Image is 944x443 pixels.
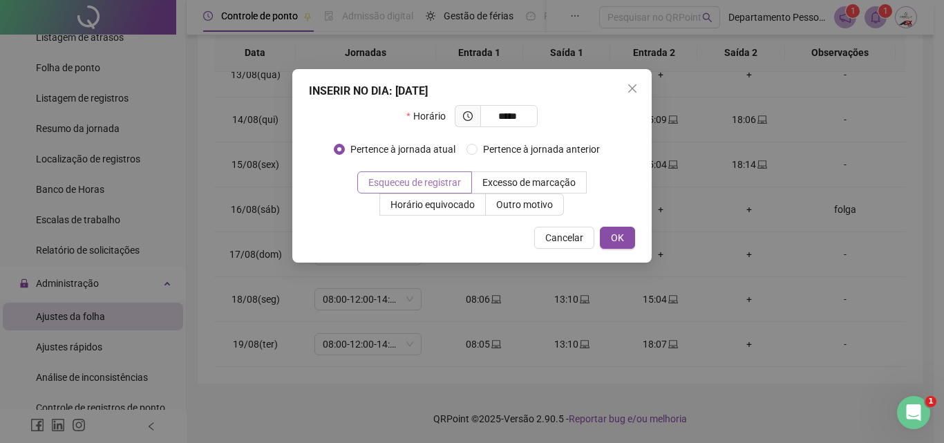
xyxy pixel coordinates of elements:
[309,83,635,100] div: INSERIR NO DIA : [DATE]
[406,105,454,127] label: Horário
[897,396,930,429] iframe: Intercom live chat
[478,142,605,157] span: Pertence à jornada anterior
[368,177,461,188] span: Esqueceu de registrar
[496,199,553,210] span: Outro motivo
[545,230,583,245] span: Cancelar
[463,111,473,121] span: clock-circle
[345,142,461,157] span: Pertence à jornada atual
[627,83,638,94] span: close
[611,230,624,245] span: OK
[621,77,643,100] button: Close
[534,227,594,249] button: Cancelar
[925,396,936,407] span: 1
[390,199,475,210] span: Horário equivocado
[482,177,576,188] span: Excesso de marcação
[600,227,635,249] button: OK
